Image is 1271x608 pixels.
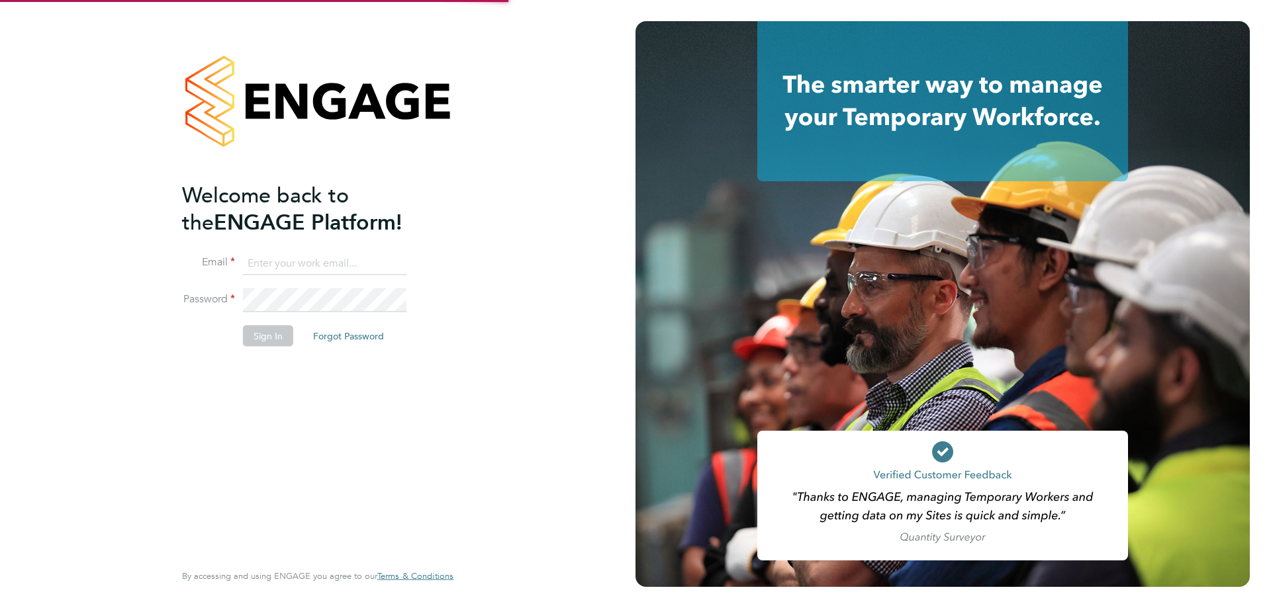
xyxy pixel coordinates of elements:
input: Enter your work email... [243,251,406,275]
label: Password [182,292,235,306]
button: Sign In [243,326,293,347]
label: Email [182,255,235,269]
h2: ENGAGE Platform! [182,181,440,236]
button: Forgot Password [303,326,395,347]
span: Welcome back to the [182,182,349,235]
span: By accessing and using ENGAGE you agree to our [182,570,453,582]
a: Terms & Conditions [377,571,453,582]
